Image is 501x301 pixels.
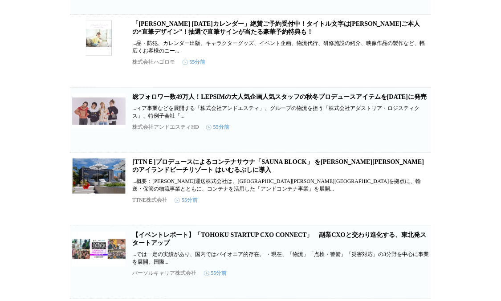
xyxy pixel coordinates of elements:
[72,231,126,267] img: 【イベントレポート】「TOHOKU STARTUP CXO CONNECT」 副業CXOと交わり進化する、東北発スタートアップ
[183,58,206,66] time: 55分前
[175,196,198,204] time: 55分前
[133,58,175,66] p: 株式会社ハゴロモ
[72,20,126,56] img: 「綾瀬はるか 2026カレンダー」絶賛ご予約受付中！タイトル文字は綾瀬さんご本人の“直筆デザイン”！抽選で直筆サインが当たる豪華予約特典も！
[133,251,429,266] p: ...では一定の実績があり、国内ではパイオニア的存在。 ・現在、「物流」「点検・警備」「災害対応」の3分野を中心に事業を展開。国際...
[133,269,197,277] p: パーソルキャリア株式会社
[133,123,199,131] p: 株式会社アンドエスティHD
[133,20,420,35] a: 「[PERSON_NAME] [DATE]カレンダー」絶賛ご予約受付中！タイトル文字は[PERSON_NAME]ご本人の“直筆デザイン”！抽選で直筆サインが当たる豪華予約特典も！
[133,232,427,246] a: 【イベントレポート】「TOHOKU STARTUP CXO CONNECT」 副業CXOと交わり進化する、東北発スタートアップ
[72,93,126,129] img: 総フォロワー数49万人！LEPSIMの大人気企画人気スタッフの秋冬プロデュースアイテムを10月15日(水)に発売
[133,178,429,193] p: ...概要：[PERSON_NAME]運送株式会社は、[GEOGRAPHIC_DATA][PERSON_NAME][GEOGRAPHIC_DATA]を拠点に、輸送・保管の物流事業とともに、コンテ...
[133,94,427,100] a: 総フォロワー数49万人！LEPSIMの大人気企画人気スタッフの秋冬プロデュースアイテムを[DATE]に発売
[72,158,126,194] img: [TTNＥ]プロデュースによるコンテナサウナ「SAUNA BLOCK」 を日本最南端のアイランドビーチリゾート はいむるぶしに導入
[204,269,227,277] time: 55分前
[206,123,229,131] time: 55分前
[133,105,429,120] p: ...ィア事業などを展開する「株式会社アンドエスティ」、グループの物流を担う「株式会社アダストリア・ロジスティクス」、特例子会社「...
[133,196,168,204] p: TTNE株式会社
[133,159,424,173] a: [TTNＥ]プロデュースによるコンテナサウナ「SAUNA BLOCK」 を[PERSON_NAME][PERSON_NAME]のアイランドビーチリゾート はいむるぶしに導入
[133,40,429,55] p: ...品・防犯、カレンダー出版、キャラクターグッズ、イベント企画、物流代行、研修施設の紹介、映像作品の製作など、幅広くお客様のニー...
